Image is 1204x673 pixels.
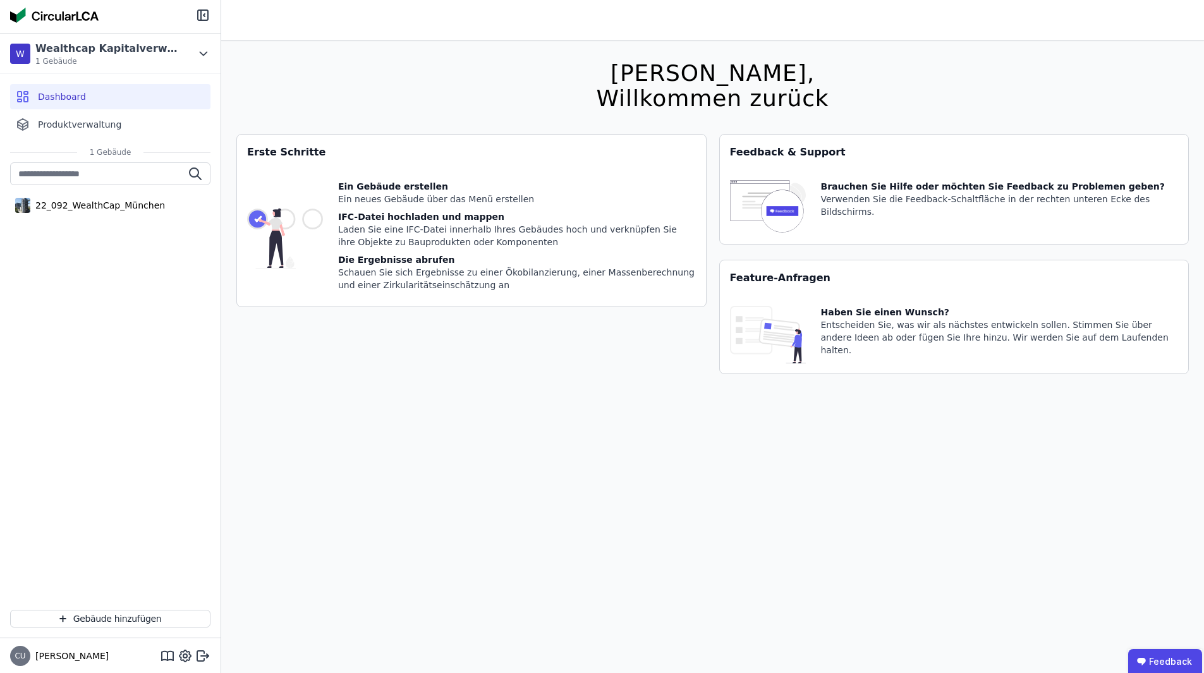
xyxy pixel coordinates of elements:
div: Feature-Anfragen [720,260,1189,296]
div: Willkommen zurück [596,86,829,111]
img: feedback-icon-HCTs5lye.svg [730,180,806,234]
div: Erste Schritte [237,135,706,170]
div: Ein Gebäude erstellen [338,180,696,193]
span: 1 Gebäude [35,56,181,66]
img: 22_092_WealthCap_München [15,195,30,215]
div: Haben Sie einen Wunsch? [821,306,1179,318]
span: [PERSON_NAME] [30,650,109,662]
div: Schauen Sie sich Ergebnisse zu einer Ökobilanzierung, einer Massenberechnung und einer Zirkularit... [338,266,696,291]
img: Concular [10,8,99,23]
div: Ein neues Gebäude über das Menü erstellen [338,193,696,205]
span: Dashboard [38,90,86,103]
div: Brauchen Sie Hilfe oder möchten Sie Feedback zu Problemen geben? [821,180,1179,193]
button: Gebäude hinzufügen [10,610,210,628]
img: feature_request_tile-UiXE1qGU.svg [730,306,806,363]
div: W [10,44,30,64]
div: Feedback & Support [720,135,1189,170]
span: 1 Gebäude [77,147,144,157]
div: IFC-Datei hochladen und mappen [338,210,696,223]
div: Laden Sie eine IFC-Datei innerhalb Ihres Gebäudes hoch und verknüpfen Sie ihre Objekte zu Bauprod... [338,223,696,248]
div: Wealthcap Kapitalverwaltungsgesellschaft mbH [35,41,181,56]
div: [PERSON_NAME], [596,61,829,86]
div: 22_092_WealthCap_München [30,199,165,212]
div: Die Ergebnisse abrufen [338,253,696,266]
div: Entscheiden Sie, was wir als nächstes entwickeln sollen. Stimmen Sie über andere Ideen ab oder fü... [821,318,1179,356]
span: CU [15,652,25,660]
div: Verwenden Sie die Feedback-Schaltfläche in der rechten unteren Ecke des Bildschirms. [821,193,1179,218]
span: Produktverwaltung [38,118,121,131]
img: getting_started_tile-DrF_GRSv.svg [247,180,323,296]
